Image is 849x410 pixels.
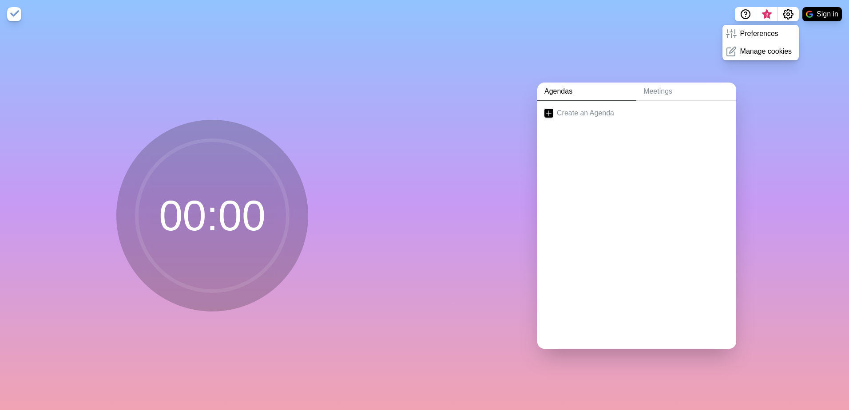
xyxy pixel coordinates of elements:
button: Help [735,7,756,21]
span: 3 [763,11,770,18]
button: What’s new [756,7,778,21]
p: Preferences [740,28,778,39]
button: Sign in [802,7,842,21]
p: Manage cookies [740,46,792,57]
img: timeblocks logo [7,7,21,21]
img: google logo [806,11,813,18]
button: Settings [778,7,799,21]
a: Meetings [636,83,736,101]
a: Agendas [537,83,636,101]
a: Create an Agenda [537,101,736,126]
